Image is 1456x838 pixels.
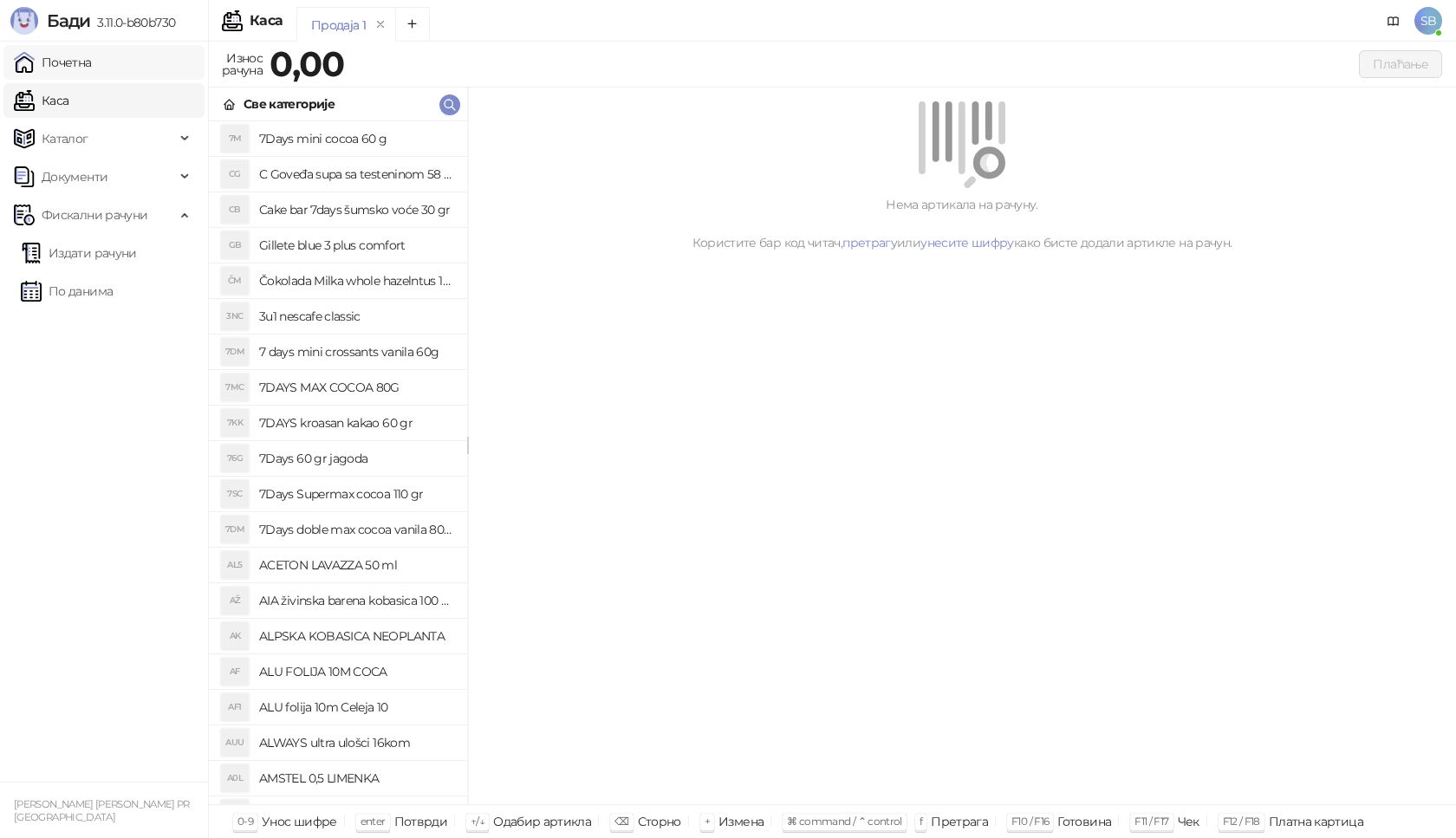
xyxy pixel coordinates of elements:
[361,815,386,828] span: enter
[221,587,249,614] div: AŽ
[221,800,249,828] div: AV1
[221,516,249,543] div: 7DM
[21,236,137,270] a: Издати рачуни
[1414,7,1442,35] span: SB
[1223,815,1260,828] span: F12 / F18
[259,302,453,330] h4: 3u1 nescafe classic
[259,160,453,188] h4: C Goveđa supa sa testeninom 58 grama
[259,622,453,650] h4: ALPSKA KOBASICA NEOPLANTA
[1269,810,1363,833] div: Платна картица
[221,409,249,437] div: 7KK
[218,47,266,81] div: Износ рачуна
[842,235,897,250] a: претрагу
[1178,810,1199,833] div: Чек
[259,409,453,437] h4: 7DAYS kroasan kakao 60 gr
[90,15,175,30] span: 3.11.0-b80b730
[237,815,253,828] span: 0-9
[920,815,922,828] span: f
[262,810,337,833] div: Унос шифре
[14,83,68,118] a: Каса
[1057,810,1111,833] div: Готовина
[221,231,249,259] div: GB
[369,17,392,32] button: remove
[221,338,249,366] div: 7DM
[21,274,113,309] a: По данима
[259,516,453,543] h4: 7Days doble max cocoa vanila 80 gr
[221,445,249,472] div: 76G
[259,658,453,685] h4: ALU FOLIJA 10M COCA
[244,94,335,114] div: Све категорије
[42,198,147,232] span: Фискални рачуни
[221,658,249,685] div: AF
[221,160,249,188] div: CG
[614,815,628,828] span: ⌫
[1134,815,1168,828] span: F11 / F17
[259,338,453,366] h4: 7 days mini crossants vanila 60g
[471,815,484,828] span: ↑/↓
[787,815,902,828] span: ⌘ command / ⌃ control
[221,764,249,792] div: A0L
[638,810,681,833] div: Сторно
[718,810,764,833] div: Измена
[259,729,453,757] h4: ALWAYS ultra ulošci 16kom
[259,764,453,792] h4: AMSTEL 0,5 LIMENKA
[489,195,1435,252] div: Нема артикала на рачуну. Користите бар код читач, или како бисте додали артикле на рачун.
[259,693,453,721] h4: ALU folija 10m Celeja 10
[259,267,453,295] h4: Čokolada Milka whole hazelntus 100 gr
[209,121,467,804] div: grid
[493,810,591,833] div: Одабир артикла
[931,810,988,833] div: Претрага
[270,42,344,85] strong: 0,00
[259,800,453,828] h4: AQUA VIVA 1.5 KNJAZ-/6/-----------------
[1380,7,1407,35] a: Документација
[259,445,453,472] h4: 7Days 60 gr jagoda
[259,587,453,614] h4: AIA živinska barena kobasica 100 gr
[221,551,249,579] div: AL5
[705,815,710,828] span: +
[311,16,366,35] div: Продаја 1
[14,45,92,80] a: Почетна
[920,235,1014,250] a: унесите шифру
[14,798,190,823] small: [PERSON_NAME] [PERSON_NAME] PR [GEOGRAPHIC_DATA]
[47,10,90,31] span: Бади
[394,810,448,833] div: Потврди
[259,125,453,153] h4: 7Days mini cocoa 60 g
[259,551,453,579] h4: ACETON LAVAZZA 50 ml
[259,480,453,508] h4: 7Days Supermax cocoa 110 gr
[221,693,249,721] div: AF1
[221,729,249,757] div: AUU
[259,231,453,259] h4: Gillete blue 3 plus comfort
[395,7,430,42] button: Add tab
[250,14,283,28] div: Каса
[221,622,249,650] div: AK
[221,374,249,401] div: 7MC
[42,121,88,156] span: Каталог
[221,196,249,224] div: CB
[259,196,453,224] h4: Cake bar 7days šumsko voće 30 gr
[221,302,249,330] div: 3NC
[1011,815,1049,828] span: F10 / F16
[221,267,249,295] div: ČM
[259,374,453,401] h4: 7DAYS MAX COCOA 80G
[10,7,38,35] img: Logo
[221,480,249,508] div: 7SC
[1359,50,1442,78] button: Плаћање
[221,125,249,153] div: 7M
[42,159,107,194] span: Документи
